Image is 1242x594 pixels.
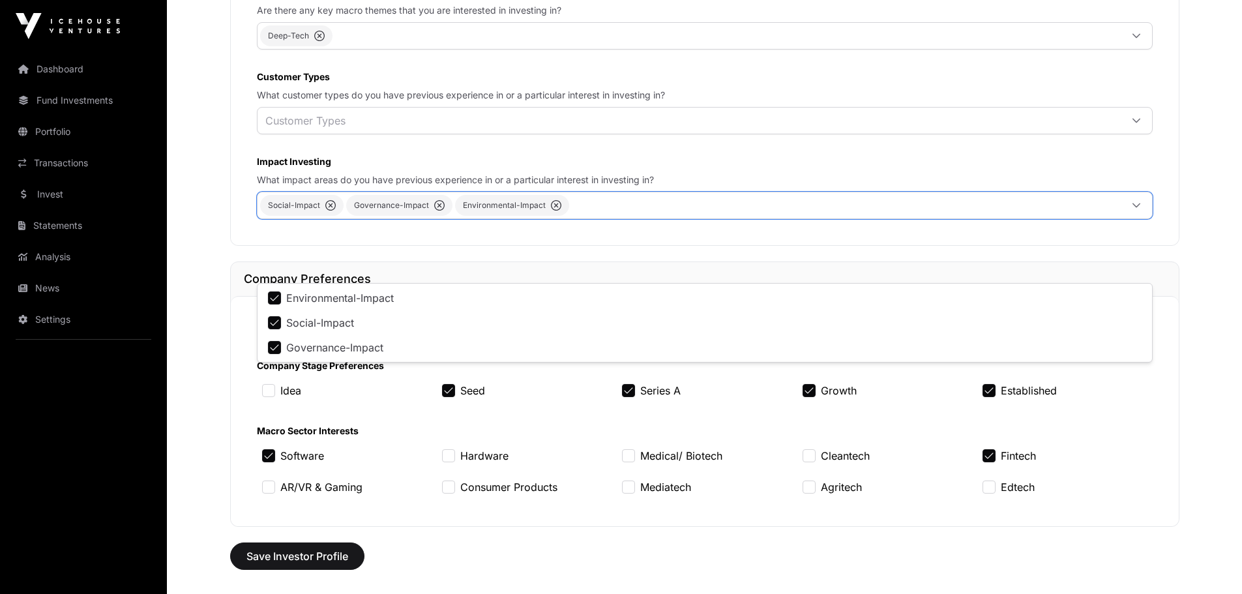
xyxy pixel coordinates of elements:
div: Environmental-Impact [455,195,569,216]
span: Social-Impact [286,318,354,328]
a: Analysis [10,243,156,271]
p: What impact areas do you have previous experience in or a particular interest in investing in? [257,173,1153,186]
span: Environmental-Impact [286,293,394,303]
label: Fintech [1001,448,1036,464]
label: Mediatech [640,479,691,495]
span: Save Investor Profile [246,548,348,564]
ul: Option List [258,284,1152,362]
p: Are there any key macro themes that you are interested in investing in? [257,4,1153,17]
label: Macro Sector Interests [257,424,1153,438]
a: News [10,274,156,303]
label: Idea [280,383,301,398]
label: Cleantech [821,448,870,464]
iframe: Chat Widget [1177,531,1242,594]
label: Medical/ Biotech [640,448,722,464]
img: Icehouse Ventures Logo [16,13,120,39]
button: Save Investor Profile [230,542,364,570]
a: Fund Investments [10,86,156,115]
li: Social-Impact [260,311,1149,334]
label: Hardware [460,448,509,464]
div: Deep-Tech [268,28,309,44]
div: Social-Impact [268,198,320,213]
li: Governance-Impact [260,336,1149,359]
div: Customer Types [258,108,353,134]
label: Growth [821,383,857,398]
h1: Company Preferences [244,270,1166,288]
div: Social-Impact [260,195,344,216]
label: Edtech [1001,479,1035,495]
div: Environmental-Impact [463,198,546,213]
a: Dashboard [10,55,156,83]
a: Settings [10,305,156,334]
label: Customer Types [257,70,1153,83]
label: Consumer Products [460,479,557,495]
a: Transactions [10,149,156,177]
label: Impact Investing [257,155,1153,168]
label: Company Stage Preferences [257,359,1153,372]
a: Invest [10,180,156,209]
label: Established [1001,383,1057,398]
div: Deep-Tech [260,25,333,46]
div: Governance-Impact [354,198,429,213]
label: Software [280,448,324,464]
a: Portfolio [10,117,156,146]
li: Environmental-Impact [260,286,1149,310]
label: Seed [460,383,485,398]
p: What customer types do you have previous experience in or a particular interest in investing in? [257,89,1153,102]
span: Governance-Impact [286,342,383,353]
label: AR/VR & Gaming [280,479,362,495]
div: Governance-Impact [346,195,452,216]
label: Agritech [821,479,862,495]
label: Series A [640,383,681,398]
a: Statements [10,211,156,240]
